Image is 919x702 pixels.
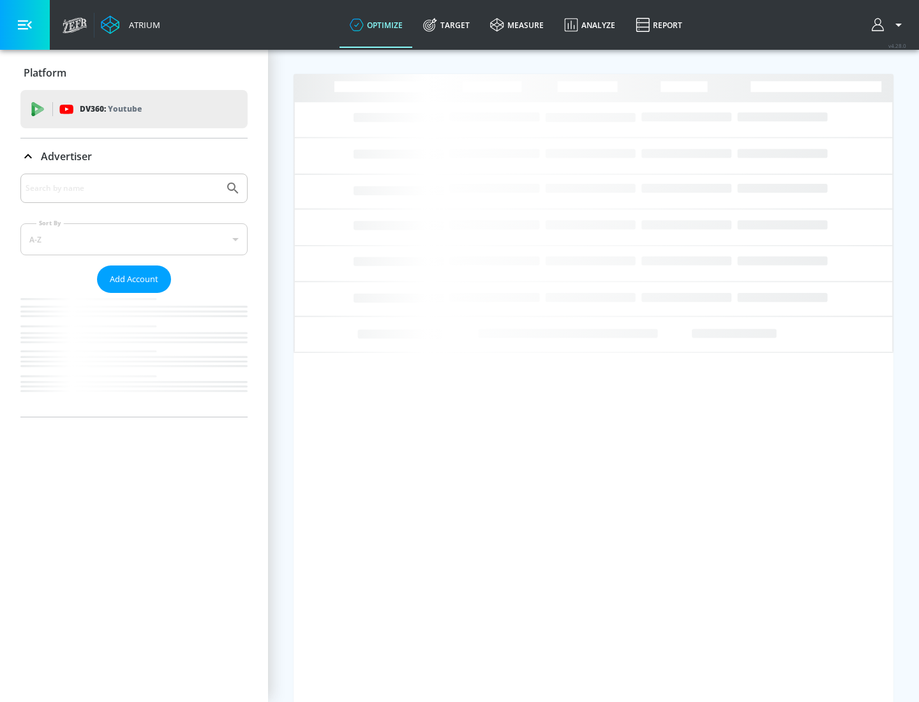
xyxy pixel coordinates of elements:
nav: list of Advertiser [20,293,248,417]
a: Target [413,2,480,48]
a: optimize [340,2,413,48]
div: DV360: Youtube [20,90,248,128]
div: Atrium [124,19,160,31]
p: Platform [24,66,66,80]
p: Advertiser [41,149,92,163]
div: Platform [20,55,248,91]
div: Advertiser [20,138,248,174]
span: v 4.28.0 [888,42,906,49]
a: Report [625,2,692,48]
div: A-Z [20,223,248,255]
a: Atrium [101,15,160,34]
span: Add Account [110,272,158,287]
a: measure [480,2,554,48]
input: Search by name [26,180,219,197]
p: DV360: [80,102,142,116]
div: Advertiser [20,174,248,417]
a: Analyze [554,2,625,48]
p: Youtube [108,102,142,116]
button: Add Account [97,265,171,293]
label: Sort By [36,219,64,227]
